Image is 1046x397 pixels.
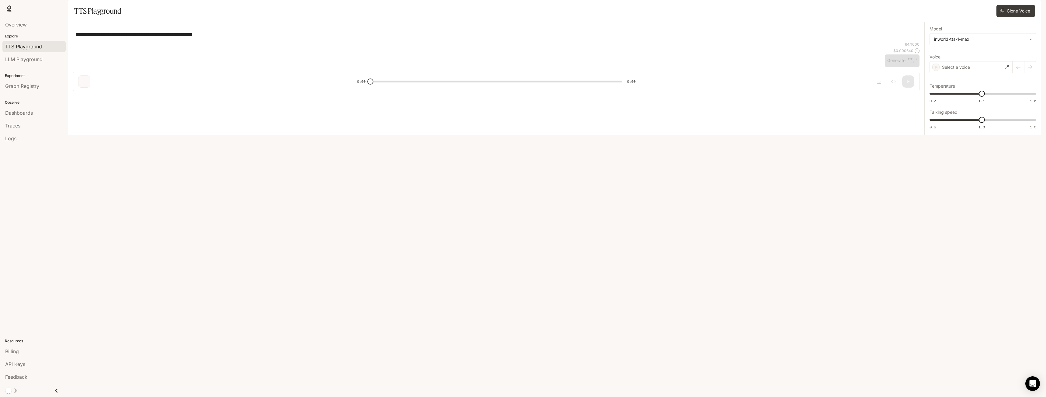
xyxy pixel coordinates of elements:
div: Open Intercom Messenger [1025,376,1040,391]
span: 1.5 [1030,98,1036,103]
span: 0.7 [930,98,936,103]
span: 1.1 [978,98,985,103]
div: inworld-tts-1-max [930,33,1036,45]
span: 1.5 [1030,124,1036,130]
button: Clone Voice [996,5,1035,17]
p: Select a voice [942,64,970,70]
span: 1.0 [978,124,985,130]
p: Voice [930,55,940,59]
span: 0.5 [930,124,936,130]
p: Temperature [930,84,955,88]
div: inworld-tts-1-max [934,36,1026,42]
p: Model [930,27,942,31]
p: Talking speed [930,110,958,114]
p: 64 / 1000 [905,42,920,47]
h1: TTS Playground [74,5,121,17]
p: $ 0.000640 [893,48,913,53]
